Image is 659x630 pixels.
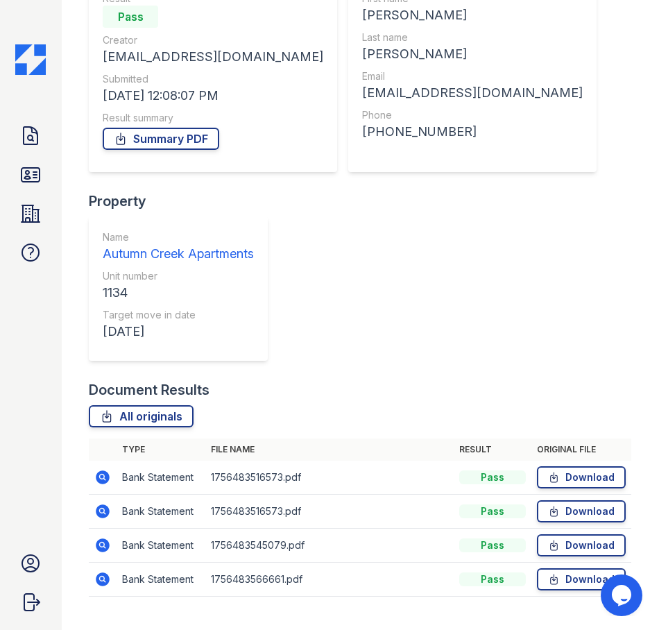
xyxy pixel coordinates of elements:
div: [PERSON_NAME] [362,6,583,25]
td: Bank Statement [117,563,205,597]
div: Creator [103,33,323,47]
div: Pass [459,504,526,518]
th: Type [117,439,205,461]
img: CE_Icon_Blue-c292c112584629df590d857e76928e9f676e5b41ef8f769ba2f05ee15b207248.png [15,44,46,75]
div: [PHONE_NUMBER] [362,122,583,142]
div: [EMAIL_ADDRESS][DOMAIN_NAME] [362,83,583,103]
iframe: chat widget [601,574,645,616]
td: Bank Statement [117,461,205,495]
div: Target move in date [103,308,254,322]
div: Name [103,230,254,244]
div: Pass [459,470,526,484]
a: Download [537,568,626,590]
th: File name [205,439,454,461]
a: Name Autumn Creek Apartments [103,230,254,264]
div: Last name [362,31,583,44]
div: Result summary [103,111,323,125]
div: Autumn Creek Apartments [103,244,254,264]
td: 1756483516573.pdf [205,495,454,529]
div: [EMAIL_ADDRESS][DOMAIN_NAME] [103,47,323,67]
div: [PERSON_NAME] [362,44,583,64]
div: Phone [362,108,583,122]
div: [DATE] [103,322,254,341]
th: Result [454,439,531,461]
div: Email [362,69,583,83]
td: 1756483516573.pdf [205,461,454,495]
div: Pass [459,572,526,586]
div: [DATE] 12:08:07 PM [103,86,323,105]
th: Original file [531,439,631,461]
a: Download [537,534,626,556]
div: Property [89,191,279,211]
a: Download [537,500,626,522]
div: 1134 [103,283,254,303]
div: Unit number [103,269,254,283]
a: Download [537,466,626,488]
a: All originals [89,405,194,427]
div: Document Results [89,380,209,400]
div: Pass [459,538,526,552]
a: Summary PDF [103,128,219,150]
td: Bank Statement [117,529,205,563]
div: Submitted [103,72,323,86]
td: Bank Statement [117,495,205,529]
td: 1756483566661.pdf [205,563,454,597]
td: 1756483545079.pdf [205,529,454,563]
div: Pass [103,6,158,28]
